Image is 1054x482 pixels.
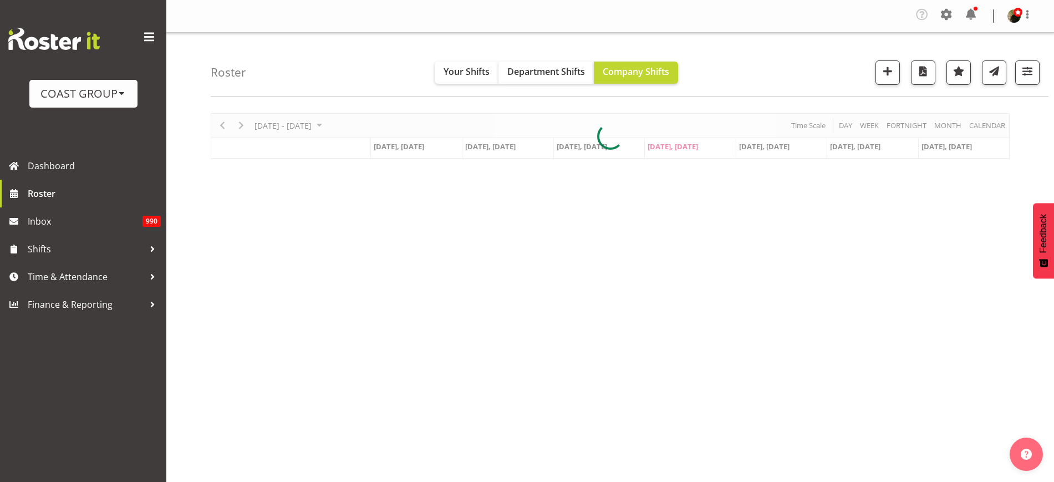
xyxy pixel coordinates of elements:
span: Roster [28,185,161,202]
button: Download a PDF of the roster according to the set date range. [911,60,935,85]
button: Send a list of all shifts for the selected filtered period to all rostered employees. [982,60,1006,85]
img: micah-hetrick73ebaf9e9aacd948a3fc464753b70555.png [1007,9,1021,23]
span: Dashboard [28,158,161,174]
img: help-xxl-2.png [1021,449,1032,460]
div: COAST GROUP [40,85,126,102]
button: Highlight an important date within the roster. [946,60,971,85]
span: Department Shifts [507,65,585,78]
button: Filter Shifts [1015,60,1040,85]
h4: Roster [211,66,246,79]
span: 990 [142,216,161,227]
span: Your Shifts [444,65,490,78]
button: Department Shifts [498,62,594,84]
span: Inbox [28,213,142,230]
span: Feedback [1038,214,1048,253]
button: Feedback - Show survey [1033,203,1054,278]
span: Company Shifts [603,65,669,78]
span: Shifts [28,241,144,257]
img: Rosterit website logo [8,28,100,50]
button: Add a new shift [875,60,900,85]
span: Time & Attendance [28,268,144,285]
span: Finance & Reporting [28,296,144,313]
button: Company Shifts [594,62,678,84]
button: Your Shifts [435,62,498,84]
